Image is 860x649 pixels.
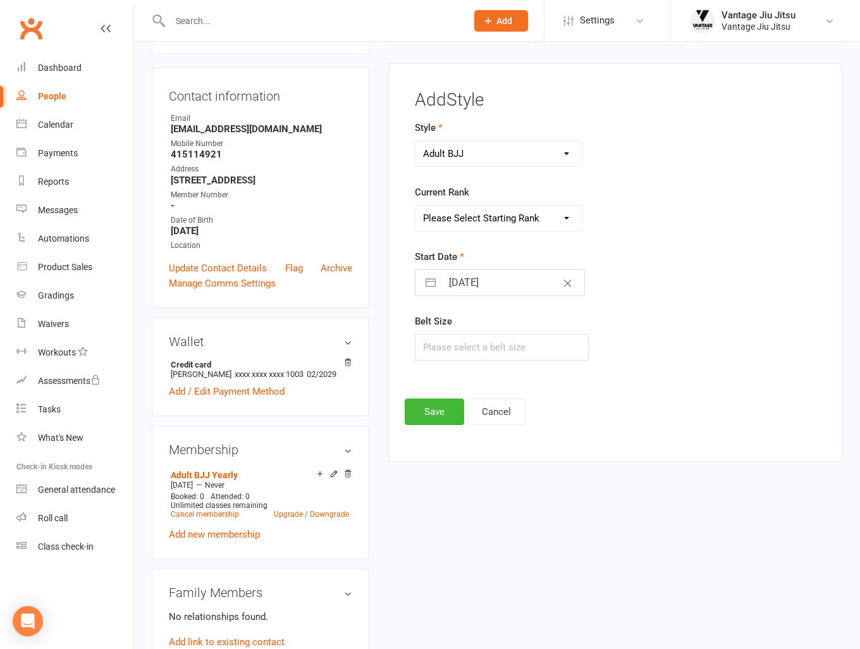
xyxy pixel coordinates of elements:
[171,240,352,252] div: Location
[169,609,352,624] p: No relationships found.
[38,233,89,244] div: Automations
[38,376,101,386] div: Assessments
[16,504,133,533] a: Roll call
[415,185,469,200] label: Current Rank
[16,82,133,111] a: People
[171,360,346,369] strong: Credit card
[556,271,579,295] button: Clear Date
[169,335,352,349] h3: Wallet
[38,290,74,300] div: Gradings
[171,470,238,480] a: Adult BJJ Yearly
[169,529,260,540] a: Add new membership
[171,175,352,186] strong: [STREET_ADDRESS]
[38,176,69,187] div: Reports
[16,476,133,504] a: General attendance kiosk mode
[16,310,133,338] a: Waivers
[15,13,47,44] a: Clubworx
[171,189,352,201] div: Member Number
[415,249,464,264] label: Start Date
[171,501,267,510] span: Unlimited classes remaining
[171,481,193,490] span: [DATE]
[38,404,61,414] div: Tasks
[38,485,115,495] div: General attendance
[171,123,352,135] strong: [EMAIL_ADDRESS][DOMAIN_NAME]
[169,261,267,276] a: Update Contact Details
[13,606,43,636] div: Open Intercom Messenger
[580,6,615,35] span: Settings
[166,12,458,30] input: Search...
[415,334,589,361] input: Please select a belt size
[171,138,352,150] div: Mobile Number
[38,541,94,552] div: Class check-in
[274,510,349,519] a: Upgrade / Downgrade
[38,63,82,73] div: Dashboard
[171,149,352,160] strong: 415114921
[16,395,133,424] a: Tasks
[16,338,133,367] a: Workouts
[235,369,304,379] span: xxxx xxxx xxxx 1003
[442,270,584,295] input: Select Start Date
[722,9,795,21] div: Vantage Jiu Jitsu
[415,314,452,329] label: Belt Size
[38,205,78,215] div: Messages
[16,196,133,225] a: Messages
[169,586,352,600] h3: Family Members
[38,347,76,357] div: Workouts
[321,261,352,276] a: Archive
[171,492,204,501] span: Booked: 0
[169,84,352,103] h3: Contact information
[474,10,528,32] button: Add
[16,168,133,196] a: Reports
[205,481,224,490] span: Never
[496,16,512,26] span: Add
[211,492,250,501] span: Attended: 0
[38,91,66,101] div: People
[415,90,816,110] h3: Add Style
[168,480,352,490] div: —
[16,367,133,395] a: Assessments
[171,225,352,237] strong: [DATE]
[16,253,133,281] a: Product Sales
[171,200,352,211] strong: -
[38,120,73,130] div: Calendar
[38,513,68,523] div: Roll call
[690,8,715,34] img: thumb_image1666673915.png
[171,214,352,226] div: Date of Birth
[169,358,352,381] li: [PERSON_NAME]
[307,369,336,379] span: 02/2029
[467,399,525,425] button: Cancel
[171,510,239,519] a: Cancel membership
[16,424,133,452] a: What's New
[415,120,443,135] label: Style
[16,139,133,168] a: Payments
[16,111,133,139] a: Calendar
[38,262,92,272] div: Product Sales
[38,433,83,443] div: What's New
[16,281,133,310] a: Gradings
[722,21,795,32] div: Vantage Jiu Jitsu
[38,319,69,329] div: Waivers
[16,54,133,82] a: Dashboard
[171,113,352,125] div: Email
[16,225,133,253] a: Automations
[169,276,276,291] a: Manage Comms Settings
[38,148,78,158] div: Payments
[16,533,133,561] a: Class kiosk mode
[169,384,285,399] a: Add / Edit Payment Method
[285,261,303,276] a: Flag
[405,399,464,425] button: Save
[171,163,352,175] div: Address
[169,443,352,457] h3: Membership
